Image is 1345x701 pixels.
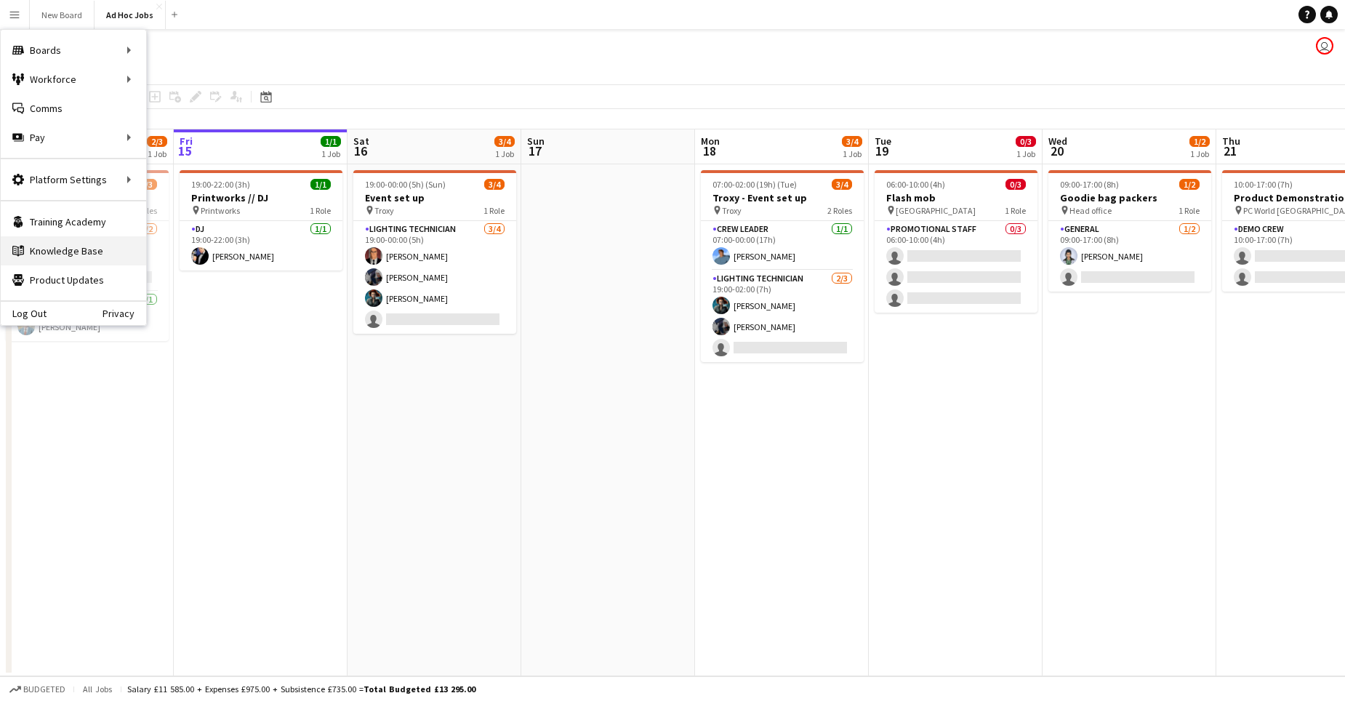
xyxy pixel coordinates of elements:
span: 1 Role [1005,205,1026,216]
span: 3/4 [832,179,852,190]
span: 17 [525,143,545,159]
app-job-card: 19:00-22:00 (3h)1/1Printworks // DJ Printworks1 RoleDJ1/119:00-22:00 (3h)[PERSON_NAME] [180,170,342,271]
app-card-role: DJ1/119:00-22:00 (3h)[PERSON_NAME] [180,221,342,271]
h3: Event set up [353,191,516,204]
span: 19 [872,143,891,159]
app-card-role: Promotional Staff0/306:00-10:00 (4h) [875,221,1037,313]
span: 09:00-17:00 (8h) [1060,179,1119,190]
span: [GEOGRAPHIC_DATA] [896,205,976,216]
span: 1/1 [310,179,331,190]
span: Mon [701,135,720,148]
app-card-role: Crew Leader1/107:00-00:00 (17h)[PERSON_NAME] [701,221,864,271]
span: 07:00-02:00 (19h) (Tue) [712,179,797,190]
span: 1 Role [483,205,505,216]
button: New Board [30,1,95,29]
a: Training Academy [1,207,146,236]
app-card-role: Lighting technician3/419:00-00:00 (5h)[PERSON_NAME][PERSON_NAME][PERSON_NAME] [353,221,516,334]
span: 19:00-22:00 (3h) [191,179,250,190]
h3: Troxy - Event set up [701,191,864,204]
span: Sat [353,135,369,148]
span: 1/2 [1179,179,1200,190]
span: Wed [1048,135,1067,148]
div: Salary £11 585.00 + Expenses £975.00 + Subsistence £735.00 = [127,684,475,694]
a: Privacy [103,308,146,319]
span: Printworks [201,205,240,216]
div: 1 Job [1016,148,1035,159]
span: 1 Role [1179,205,1200,216]
h3: Printworks // DJ [180,191,342,204]
span: Total Budgeted £13 295.00 [364,684,475,694]
div: Pay [1,123,146,152]
span: 0/3 [1016,136,1036,147]
span: Budgeted [23,684,65,694]
span: 3/4 [842,136,862,147]
span: 0/3 [1005,179,1026,190]
span: All jobs [80,684,115,694]
span: 2 Roles [827,205,852,216]
span: Fri [180,135,193,148]
span: Tue [875,135,891,148]
a: Comms [1,94,146,123]
button: Ad Hoc Jobs [95,1,166,29]
app-job-card: 07:00-02:00 (19h) (Tue)3/4Troxy - Event set up Troxy2 RolesCrew Leader1/107:00-00:00 (17h)[PERSON... [701,170,864,362]
span: 15 [177,143,193,159]
h3: Flash mob [875,191,1037,204]
app-job-card: 06:00-10:00 (4h)0/3Flash mob [GEOGRAPHIC_DATA]1 RolePromotional Staff0/306:00-10:00 (4h) [875,170,1037,313]
span: 19:00-00:00 (5h) (Sun) [365,179,446,190]
div: 1 Job [321,148,340,159]
app-card-role: Lighting technician2/319:00-02:00 (7h)[PERSON_NAME][PERSON_NAME] [701,271,864,362]
span: 06:00-10:00 (4h) [886,179,945,190]
app-card-role: General1/209:00-17:00 (8h)[PERSON_NAME] [1048,221,1211,292]
div: 1 Job [843,148,862,159]
h3: Goodie bag packers [1048,191,1211,204]
a: Product Updates [1,265,146,295]
button: Budgeted [7,681,68,697]
app-job-card: 19:00-00:00 (5h) (Sun)3/4Event set up Troxy1 RoleLighting technician3/419:00-00:00 (5h)[PERSON_NA... [353,170,516,334]
div: Workforce [1,65,146,94]
div: 1 Job [148,148,166,159]
span: 18 [699,143,720,159]
div: Platform Settings [1,165,146,194]
span: Thu [1222,135,1240,148]
span: 3/4 [494,136,515,147]
div: 1 Job [1190,148,1209,159]
span: Troxy [722,205,742,216]
app-job-card: 09:00-17:00 (8h)1/2Goodie bag packers Head office1 RoleGeneral1/209:00-17:00 (8h)[PERSON_NAME] [1048,170,1211,292]
div: Boards [1,36,146,65]
span: Sun [527,135,545,148]
span: 1/2 [1189,136,1210,147]
span: 3/4 [484,179,505,190]
span: 2/3 [147,136,167,147]
span: 10:00-17:00 (7h) [1234,179,1293,190]
span: 21 [1220,143,1240,159]
a: Log Out [1,308,47,319]
div: 1 Job [495,148,514,159]
span: Head office [1069,205,1112,216]
a: Knowledge Base [1,236,146,265]
app-user-avatar: Jennifer Carroll [1316,37,1333,55]
span: 20 [1046,143,1067,159]
span: Troxy [374,205,394,216]
span: 1/1 [321,136,341,147]
span: 1 Role [310,205,331,216]
span: 16 [351,143,369,159]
